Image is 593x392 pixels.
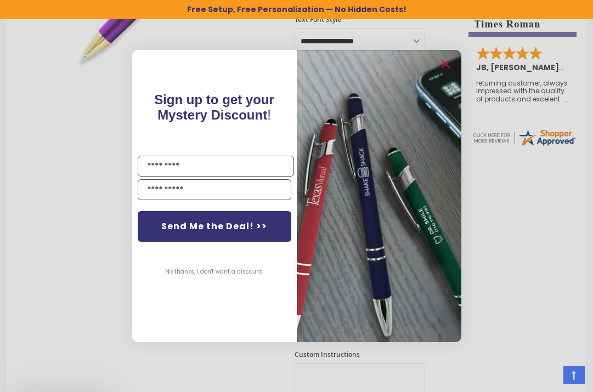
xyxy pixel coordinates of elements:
[297,50,461,342] img: pop-up-image
[154,92,274,122] span: !
[437,55,455,73] button: Close dialog
[154,92,274,122] span: Sign up to get your Mystery Discount
[138,211,291,242] button: Send Me the Deal! >>
[160,258,269,286] button: No thanks, I don't want a discount.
